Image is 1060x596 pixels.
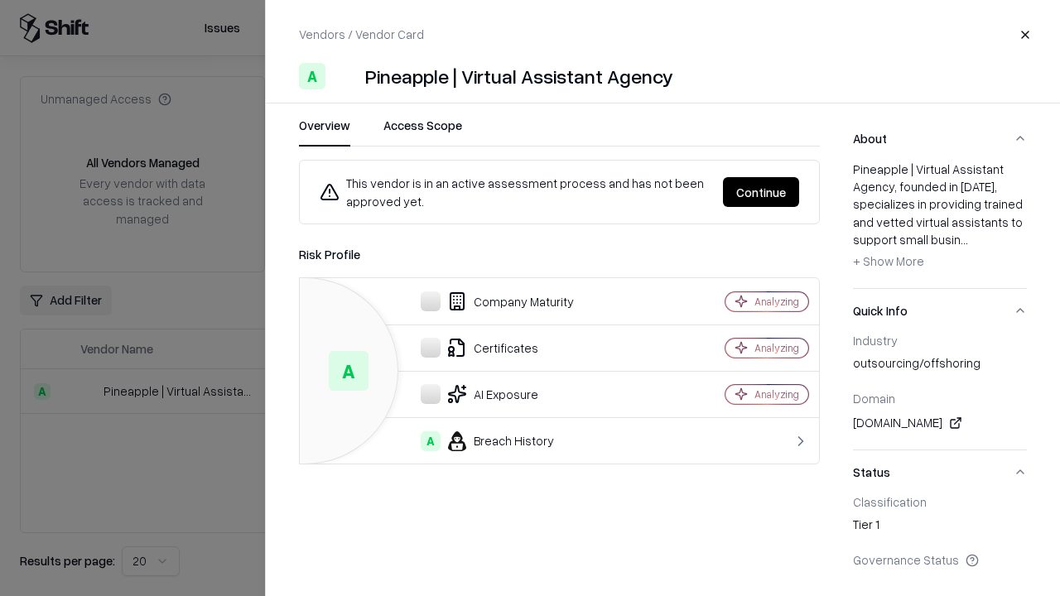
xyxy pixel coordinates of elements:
div: Analyzing [754,387,799,401]
button: Overview [299,117,350,147]
img: Pineapple | Virtual Assistant Agency [332,63,359,89]
button: Quick Info [853,289,1027,333]
div: Industry [853,333,1027,348]
div: Pineapple | Virtual Assistant Agency [365,63,673,89]
button: + Show More [853,248,924,275]
div: Classification [853,494,1027,509]
div: Risk Profile [299,244,820,264]
button: Status [853,450,1027,494]
div: AI Exposure [313,384,667,404]
div: Company Maturity [313,291,667,311]
div: Governance Status [853,552,1027,567]
button: About [853,117,1027,161]
span: ... [961,232,968,247]
div: A [299,63,325,89]
div: Breach History [313,431,667,451]
p: Vendors / Vendor Card [299,26,424,43]
div: Pineapple | Virtual Assistant Agency, founded in [DATE], specializes in providing trained and vet... [853,161,1027,275]
div: Certificates [313,338,667,358]
div: About [853,161,1027,288]
div: Quick Info [853,333,1027,449]
button: Access Scope [383,117,462,147]
div: [DOMAIN_NAME] [853,413,1027,433]
div: Analyzing [754,341,799,355]
div: This vendor is in an active assessment process and has not been approved yet. [320,174,710,210]
div: outsourcing/offshoring [853,354,1027,377]
div: Tier 1 [853,516,1027,539]
div: A [421,431,441,451]
div: Analyzing [754,295,799,309]
button: Continue [723,177,799,207]
div: A [329,351,369,391]
span: + Show More [853,253,924,268]
div: Domain [853,391,1027,406]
